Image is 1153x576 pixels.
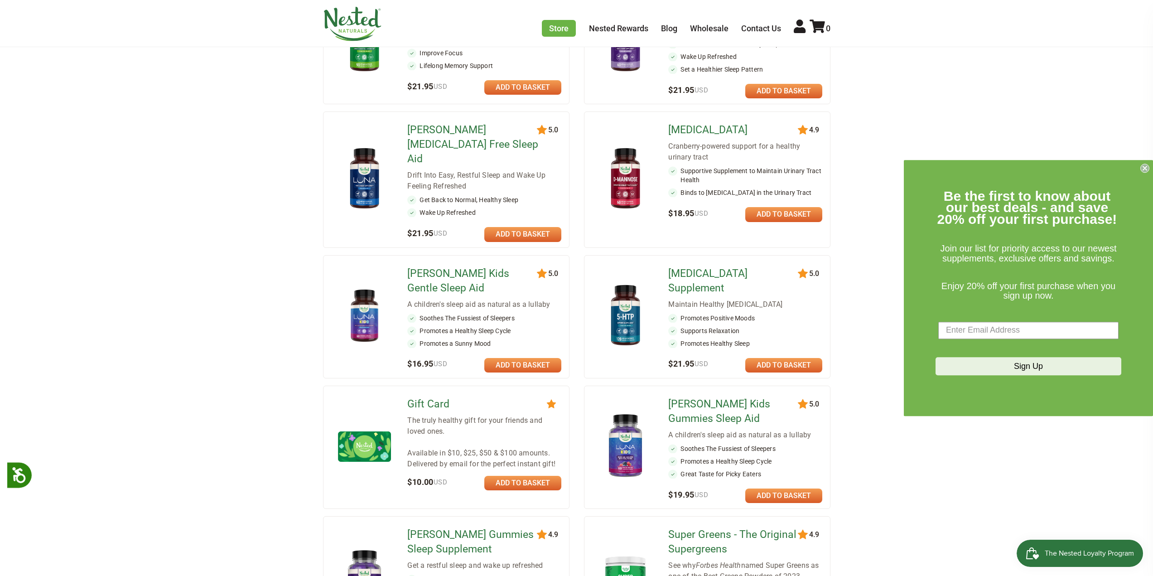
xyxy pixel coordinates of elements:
[434,478,447,486] span: USD
[668,457,822,466] li: Promotes a Healthy Sleep Cycle
[338,431,391,462] img: Gift Card
[668,397,799,426] a: [PERSON_NAME] Kids Gummies Sleep Aid
[668,141,822,163] div: Cranberry-powered support for a healthy urinary tract
[589,24,648,33] a: Nested Rewards
[407,228,447,238] span: $21.95
[1140,164,1149,173] button: Close dialog
[668,444,822,453] li: Soothes The Fussiest of Sleepers
[407,477,447,487] span: $10.00
[599,281,652,350] img: 5-HTP Supplement
[434,360,447,368] span: USD
[668,208,708,218] span: $18.95
[695,360,708,368] span: USD
[407,299,561,310] div: A children's sleep aid as natural as a lullaby
[810,24,830,33] a: 0
[407,208,561,217] li: Wake Up Refreshed
[696,561,741,570] em: Forbes Health
[323,7,382,41] img: Nested Naturals
[407,560,561,571] div: Get a restful sleep and wake up refreshed
[407,123,538,166] a: [PERSON_NAME] [MEDICAL_DATA] Free Sleep Aid
[904,160,1153,416] div: FLYOUT Form
[668,188,822,197] li: Binds to [MEDICAL_DATA] in the Urinary Tract
[434,229,447,237] span: USD
[668,299,822,310] div: Maintain Healthy [MEDICAL_DATA]
[826,24,830,33] span: 0
[407,61,561,70] li: Lifelong Memory Support
[668,326,822,335] li: Supports Relaxation
[407,48,561,58] li: Improve Focus
[668,339,822,348] li: Promotes Healthy Sleep
[407,397,538,411] a: Gift Card
[941,281,1115,301] span: Enjoy 20% off your first purchase when you sign up now.
[407,195,561,204] li: Get Back to Normal, Healthy Sleep
[407,359,447,368] span: $16.95
[690,24,728,33] a: Wholesale
[407,170,561,192] div: Drift Into Easy, Restful Sleep and Wake Up Feeling Refreshed
[668,470,822,479] li: Great Taste for Picky Eaters
[407,82,447,91] span: $21.95
[599,412,652,481] img: Luna Kids Gummies Sleep Aid
[668,528,799,557] a: Super Greens - The Original Supergreens
[695,209,708,218] span: USD
[661,24,677,33] a: Blog
[542,20,576,37] a: Store
[338,289,391,342] img: LUNA Kids Gentle Sleep Aid
[741,24,781,33] a: Contact Us
[937,189,1117,227] span: Be the first to know about our best deals - and save 20% off your first purchase!
[407,266,538,295] a: [PERSON_NAME] Kids Gentle Sleep Aid
[695,86,708,94] span: USD
[938,322,1119,339] input: Enter Email Address
[668,166,822,184] li: Supportive Supplement to Maintain Urinary Tract Health
[668,430,822,440] div: A children's sleep aid as natural as a lullaby
[668,490,708,499] span: $19.95
[1017,540,1144,567] iframe: Button to open loyalty program pop-up
[668,359,708,368] span: $21.95
[407,415,561,470] div: The truly healthy gift for your friends and loved ones. Available in $10, $25, $50 & $100 amounts...
[668,85,708,95] span: $21.95
[668,314,822,323] li: Promotes Positive Moods
[338,144,391,213] img: LUNA Melatonin Free Sleep Aid
[940,244,1116,264] span: Join our list for priority access to our newest supplements, exclusive offers and savings.
[936,357,1121,375] button: Sign Up
[407,528,538,557] a: [PERSON_NAME] Gummies Sleep Supplement
[695,491,708,499] span: USD
[599,144,652,213] img: D-Mannose
[407,314,561,323] li: Soothes The Fussiest of Sleepers
[668,266,799,295] a: [MEDICAL_DATA] Supplement
[407,339,561,348] li: Promotes a Sunny Mood
[407,326,561,335] li: Promotes a Healthy Sleep Cycle
[434,82,447,91] span: USD
[668,52,822,61] li: Wake Up Refreshed
[668,65,822,74] li: Set a Healthier Sleep Pattern
[668,123,799,137] a: [MEDICAL_DATA]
